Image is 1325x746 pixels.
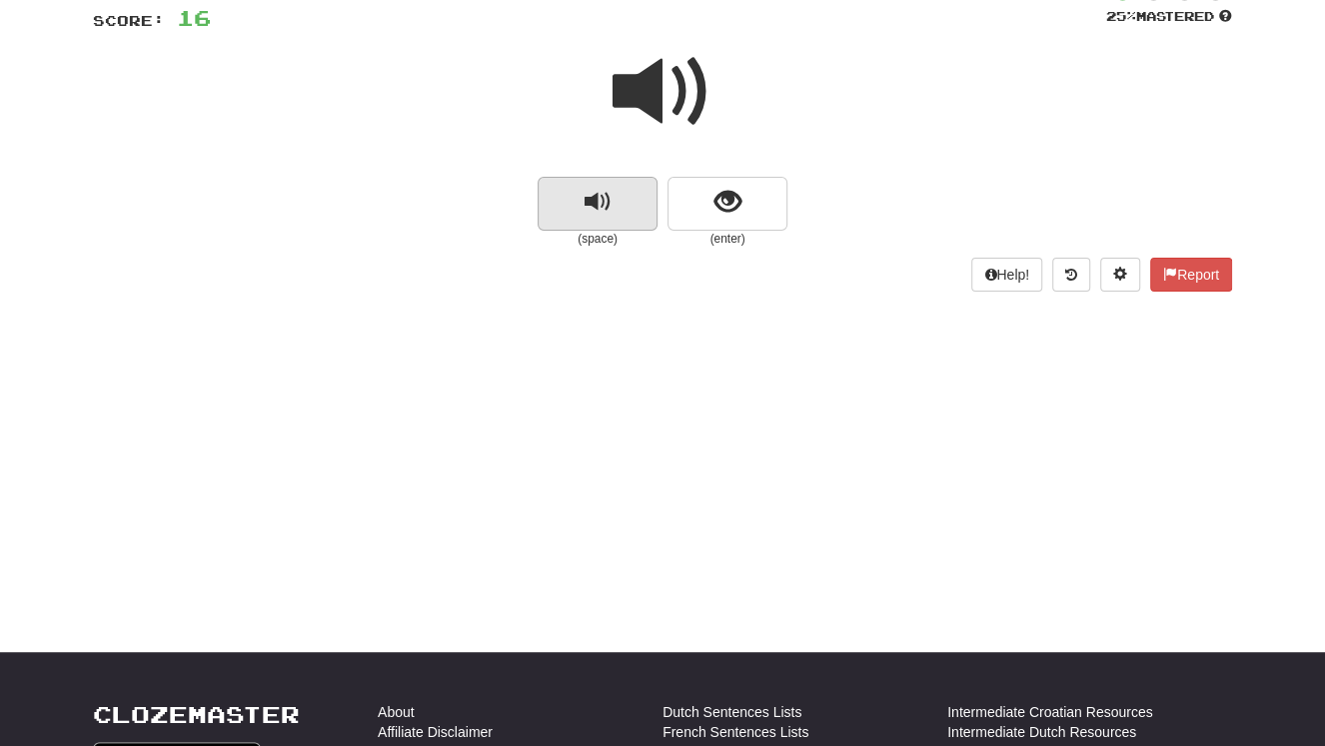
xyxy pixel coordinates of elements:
a: French Sentences Lists [662,722,808,742]
a: Clozemaster [93,702,300,727]
a: Intermediate Croatian Resources [947,702,1152,722]
a: Dutch Sentences Lists [662,702,801,722]
span: 16 [177,5,211,30]
span: Score: [93,12,165,29]
small: (space) [538,231,658,248]
span: 25 % [1106,8,1136,24]
button: Help! [971,258,1042,292]
div: Mastered [1106,8,1232,26]
a: Affiliate Disclaimer [378,722,493,742]
small: (enter) [667,231,787,248]
button: replay audio [538,177,658,231]
a: About [378,702,415,722]
a: Intermediate Dutch Resources [947,722,1136,742]
button: Round history (alt+y) [1052,258,1090,292]
button: show sentence [667,177,787,231]
button: Report [1150,258,1232,292]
